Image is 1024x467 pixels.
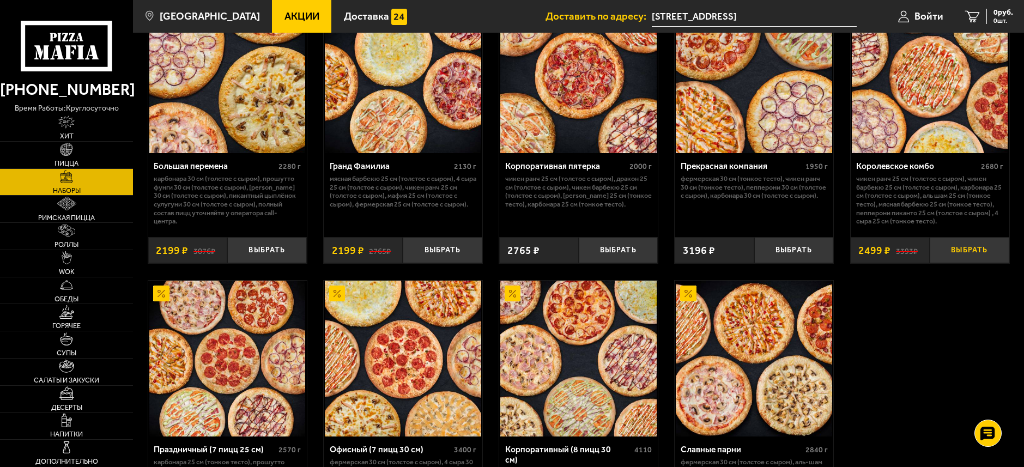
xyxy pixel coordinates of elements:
p: Карбонара 30 см (толстое с сыром), Прошутто Фунги 30 см (толстое с сыром), [PERSON_NAME] 30 см (т... [154,174,300,226]
span: 2130 г [454,162,476,171]
span: Роллы [54,241,78,248]
span: 2840 г [805,445,828,454]
div: Офисный (7 пицц 30 см) [330,445,451,455]
div: Прекрасная компания [681,161,802,172]
a: АкционныйПраздничный (7 пицц 25 см) [148,281,307,437]
span: Дополнительно [35,458,98,465]
span: 2570 г [278,445,301,454]
span: 2765 ₽ [507,245,540,256]
span: Акции [284,11,319,22]
a: АкционныйСлавные парни [675,281,833,437]
p: Мясная Барбекю 25 см (толстое с сыром), 4 сыра 25 см (толстое с сыром), Чикен Ранч 25 см (толстое... [330,174,476,209]
span: 1950 г [805,162,828,171]
button: Выбрать [227,237,306,263]
span: [GEOGRAPHIC_DATA] [160,11,260,22]
span: Пицца [54,160,78,167]
img: Корпоративный (8 пицц 30 см) [500,281,657,437]
span: Наборы [53,187,81,195]
span: Хит [60,133,74,140]
span: Россия, Санкт-Петербург, Провиантская улица, 10 [652,7,857,27]
button: Выбрать [930,237,1009,263]
span: 0 шт. [993,17,1013,24]
span: Напитки [50,431,83,438]
div: Гранд Фамилиа [330,161,451,172]
button: Выбрать [403,237,482,263]
div: Большая перемена [154,161,275,172]
img: Акционный [680,286,696,301]
s: 3393 ₽ [896,245,918,256]
span: Войти [914,11,943,22]
div: Королевское комбо [856,161,978,172]
span: Римская пицца [38,215,95,222]
p: Чикен Ранч 25 см (толстое с сыром), Чикен Барбекю 25 см (толстое с сыром), Карбонара 25 см (толст... [856,174,1003,226]
span: 3400 г [454,445,476,454]
p: Фермерская 30 см (тонкое тесто), Чикен Ранч 30 см (тонкое тесто), Пепперони 30 см (толстое с сыро... [681,174,827,200]
input: Ваш адрес доставки [652,7,857,27]
a: АкционныйКорпоративный (8 пицц 30 см) [499,281,658,437]
span: 3196 ₽ [683,245,715,256]
span: Доставить по адресу: [546,11,652,22]
button: Выбрать [754,237,833,263]
img: Акционный [505,286,520,301]
span: 2280 г [278,162,301,171]
p: Чикен Ранч 25 см (толстое с сыром), Дракон 25 см (толстое с сыром), Чикен Барбекю 25 см (толстое ... [505,174,652,209]
img: Славные парни [676,281,832,437]
span: 4110 [634,445,652,454]
div: Корпоративный (8 пицц 30 см) [505,445,632,465]
span: Доставка [344,11,389,22]
span: Десерты [51,404,82,411]
s: 2765 ₽ [369,245,391,256]
div: Корпоративная пятерка [505,161,627,172]
span: 2199 ₽ [156,245,188,256]
s: 3076 ₽ [193,245,215,256]
img: Праздничный (7 пицц 25 см) [149,281,306,437]
img: Офисный (7 пицц 30 см) [325,281,481,437]
span: 0 руб. [993,9,1013,16]
div: Славные парни [681,445,802,455]
img: Акционный [329,286,345,301]
span: WOK [59,269,75,276]
span: Горячее [52,323,81,330]
span: 2199 ₽ [332,245,364,256]
span: 2000 г [629,162,652,171]
img: Акционный [153,286,169,301]
span: Обеды [54,296,78,303]
span: 2680 г [981,162,1003,171]
span: Супы [57,350,76,357]
button: Выбрать [579,237,658,263]
span: Салаты и закуски [34,377,99,384]
img: 15daf4d41897b9f0e9f617042186c801.svg [391,9,407,25]
span: 2499 ₽ [858,245,890,256]
a: АкционныйОфисный (7 пицц 30 см) [324,281,482,437]
div: Праздничный (7 пицц 25 см) [154,445,275,455]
